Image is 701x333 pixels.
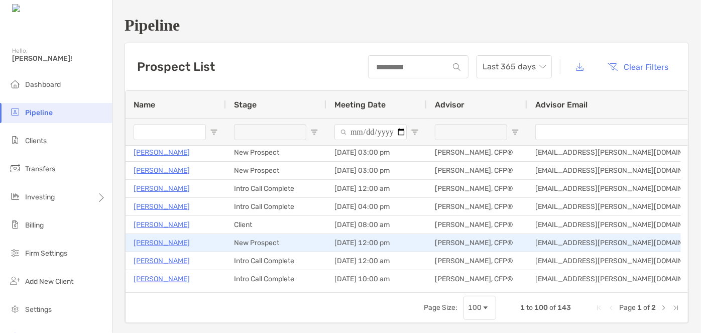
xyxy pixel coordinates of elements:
[468,303,482,312] div: 100
[137,60,215,74] h3: Prospect List
[226,162,326,179] div: New Prospect
[226,234,326,252] div: New Prospect
[9,275,21,287] img: add_new_client icon
[25,193,55,201] span: Investing
[427,144,527,161] div: [PERSON_NAME], CFP®
[427,216,527,234] div: [PERSON_NAME], CFP®
[25,137,47,145] span: Clients
[619,303,636,312] span: Page
[25,305,52,314] span: Settings
[411,128,419,136] button: Open Filter Menu
[595,304,603,312] div: First Page
[134,200,190,213] a: [PERSON_NAME]
[226,252,326,270] div: Intro Call Complete
[210,128,218,136] button: Open Filter Menu
[134,124,206,140] input: Name Filter Input
[326,144,427,161] div: [DATE] 03:00 pm
[25,80,61,89] span: Dashboard
[672,304,680,312] div: Last Page
[9,218,21,231] img: billing icon
[134,182,190,195] a: [PERSON_NAME]
[9,190,21,202] img: investing icon
[226,144,326,161] div: New Prospect
[453,63,460,71] img: input icon
[427,270,527,288] div: [PERSON_NAME], CFP®
[12,54,106,63] span: [PERSON_NAME]!
[511,128,519,136] button: Open Filter Menu
[25,249,67,258] span: Firm Settings
[427,198,527,215] div: [PERSON_NAME], CFP®
[600,56,676,78] button: Clear Filters
[25,108,53,117] span: Pipeline
[424,303,457,312] div: Page Size:
[520,303,525,312] span: 1
[9,134,21,146] img: clients icon
[326,162,427,179] div: [DATE] 03:00 pm
[25,221,44,230] span: Billing
[134,146,190,159] a: [PERSON_NAME]
[125,16,689,35] h1: Pipeline
[535,100,588,109] span: Advisor Email
[549,303,556,312] span: of
[9,303,21,315] img: settings icon
[134,255,190,267] a: [PERSON_NAME]
[9,78,21,90] img: dashboard icon
[660,304,668,312] div: Next Page
[134,100,155,109] span: Name
[557,303,571,312] span: 143
[326,270,427,288] div: [DATE] 10:00 am
[607,304,615,312] div: Previous Page
[643,303,650,312] span: of
[25,165,55,173] span: Transfers
[427,252,527,270] div: [PERSON_NAME], CFP®
[9,106,21,118] img: pipeline icon
[226,216,326,234] div: Client
[25,277,73,286] span: Add New Client
[334,100,386,109] span: Meeting Date
[134,273,190,285] a: [PERSON_NAME]
[9,247,21,259] img: firm-settings icon
[9,162,21,174] img: transfers icon
[483,56,546,78] span: Last 365 days
[463,296,496,320] div: Page Size
[310,128,318,136] button: Open Filter Menu
[134,164,190,177] a: [PERSON_NAME]
[134,218,190,231] a: [PERSON_NAME]
[534,303,548,312] span: 100
[134,237,190,249] a: [PERSON_NAME]
[334,124,407,140] input: Meeting Date Filter Input
[326,252,427,270] div: [DATE] 12:00 am
[326,234,427,252] div: [DATE] 12:00 pm
[651,303,656,312] span: 2
[326,198,427,215] div: [DATE] 04:00 pm
[435,100,464,109] span: Advisor
[427,180,527,197] div: [PERSON_NAME], CFP®
[326,180,427,197] div: [DATE] 12:00 am
[427,162,527,179] div: [PERSON_NAME], CFP®
[12,4,55,14] img: Zoe Logo
[234,100,257,109] span: Stage
[526,303,533,312] span: to
[637,303,642,312] span: 1
[326,216,427,234] div: [DATE] 08:00 am
[226,198,326,215] div: Intro Call Complete
[226,180,326,197] div: Intro Call Complete
[226,270,326,288] div: Intro Call Complete
[427,234,527,252] div: [PERSON_NAME], CFP®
